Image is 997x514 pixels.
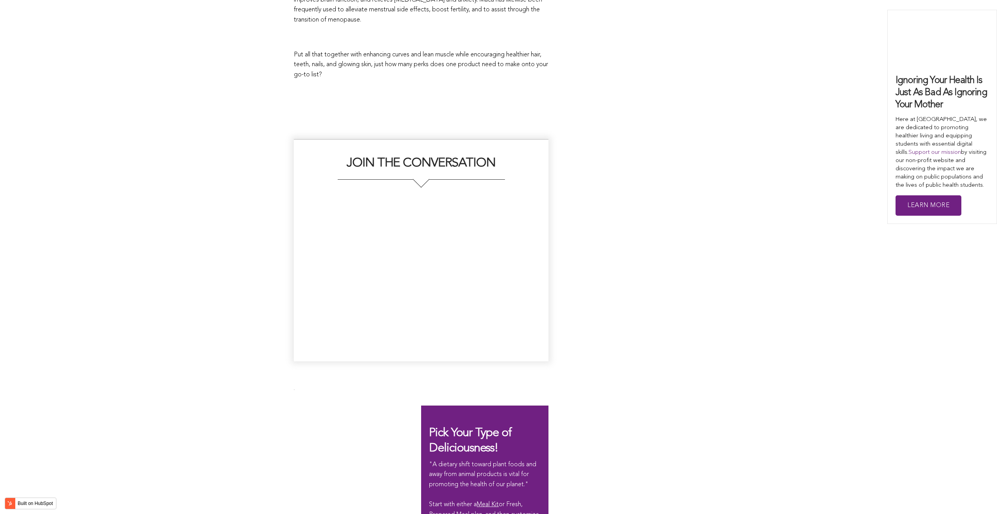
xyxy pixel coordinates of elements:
span: Put all that together with enhancing curves and lean muscle while encouraging healthier hair, tee... [294,52,548,78]
label: Built on HubSpot [14,498,56,509]
a: Learn More [896,195,961,216]
img: HubSpot sprocket logo [5,499,14,508]
a: Meal Kit [477,501,499,508]
button: Built on HubSpot [5,498,56,509]
iframe: fb:comments Facebook Social Plugin [302,201,517,357]
span: Pick Your Type of Deliciousness! [429,427,512,454]
iframe: Chat Widget [958,476,997,514]
p: . [294,387,548,392]
h2: JOIN THE CONVERSATION [302,155,541,180]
